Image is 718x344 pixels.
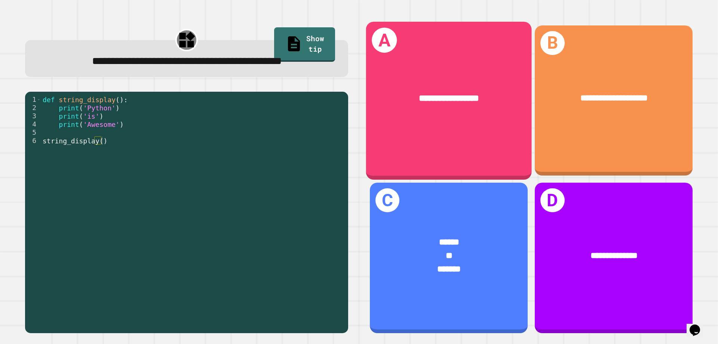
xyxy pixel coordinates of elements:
div: 2 [25,104,41,112]
div: 3 [25,112,41,120]
a: Show tip [274,27,335,62]
div: 1 [25,95,41,104]
h1: D [540,188,564,212]
h1: B [540,31,564,55]
div: 6 [25,137,41,145]
div: 4 [25,120,41,128]
h1: C [375,188,399,212]
div: 5 [25,128,41,137]
h1: A [372,27,397,52]
iframe: chat widget [687,314,711,337]
span: Toggle code folding, rows 1 through 4 [37,95,41,104]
